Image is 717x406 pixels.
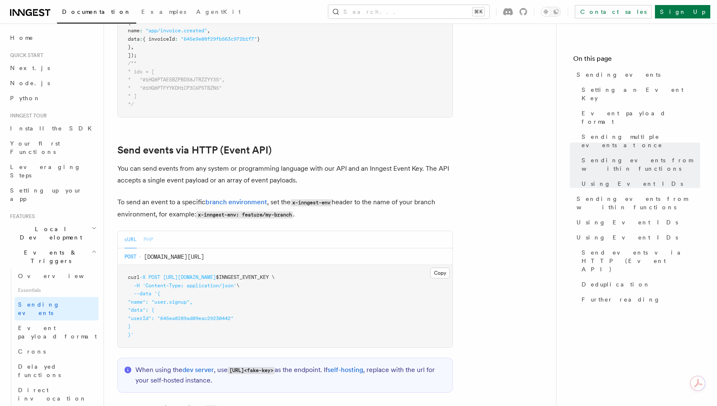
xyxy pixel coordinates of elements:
span: }' [128,332,134,338]
a: Setting up your app [7,183,99,206]
span: Local Development [7,225,91,242]
span: Install the SDK [10,125,97,132]
span: Inngest tour [7,112,47,119]
span: [DOMAIN_NAME][URL] [144,252,204,261]
button: PHP [143,231,153,248]
span: Overview [18,273,104,279]
span: "userId": "645ea8289ad09eac29230442" [128,315,234,321]
span: $INNGEST_EVENT_KEY \ [216,274,275,280]
kbd: ⌘K [473,8,484,16]
a: Your first Functions [7,136,99,159]
span: Sending events [18,301,60,316]
span: Setting up your app [10,187,82,202]
a: Sending multiple events at once [578,129,700,153]
a: Sending events [15,297,99,320]
span: "name": "user.signup", [128,299,192,305]
span: 'Content-Type: application/json' [143,283,236,289]
a: Contact sales [575,5,652,18]
span: Features [7,213,35,220]
a: Home [7,30,99,45]
span: Event payload format [582,109,700,126]
span: ]); [128,52,137,58]
span: Sending events from within functions [582,156,700,173]
button: Search...⌘K [328,5,489,18]
span: --data [134,291,151,297]
span: "data": { [128,307,154,313]
span: * "01HQ8PTFYYKDH1CP3C6PSTBZN5" [128,85,222,91]
a: Overview [15,268,99,284]
span: , [131,44,134,50]
span: Quick start [7,52,43,59]
a: Next.js [7,60,99,75]
span: data [128,36,140,42]
span: : [140,28,143,34]
a: Sending events from within functions [573,191,700,215]
a: Documentation [57,3,136,23]
a: dev server [182,366,214,374]
span: [URL][DOMAIN_NAME] [163,274,216,280]
span: Using Event IDs [582,180,683,188]
span: Node.js [10,80,50,86]
span: * ids = [ [128,69,154,75]
p: To send an event to a specific , set the header to the name of your branch environment, for examp... [117,196,453,221]
a: Event payload format [578,106,700,129]
a: branch environment [205,198,267,206]
span: curl [128,274,140,280]
span: name [128,28,140,34]
h4: On this page [573,54,700,67]
a: Delayed functions [15,359,99,383]
p: You can send events from any system or programming language with our API and an Inngest Event Key... [117,163,453,186]
span: POST [148,274,160,280]
span: * "01HQ8PTAESBZPBDS8JTRZZYY3S", [128,77,225,83]
span: Events & Triggers [7,248,91,265]
button: Local Development [7,221,99,245]
span: : [175,36,178,42]
span: Your first Functions [10,140,60,155]
a: Sending events from within functions [578,153,700,176]
span: Delayed functions [18,363,61,378]
span: { [128,20,131,26]
span: -X [140,274,145,280]
a: Deduplication [578,277,700,292]
span: Crons [18,348,46,355]
a: Using Event IDs [573,230,700,245]
span: Essentials [15,284,99,297]
span: "app/invoice.created" [145,28,207,34]
span: Using Event IDs [577,218,678,226]
a: Event payload format [15,320,99,344]
span: Sending events [577,70,660,79]
span: -H [134,283,140,289]
a: Node.js [7,75,99,91]
a: Send events via HTTP (Event API) [117,144,272,156]
a: Direct invocation [15,383,99,406]
button: Copy [430,268,450,278]
a: Using Event IDs [573,215,700,230]
span: '{ [154,291,160,297]
span: \ [236,283,239,289]
span: AgentKit [196,8,241,15]
span: } [128,323,131,329]
span: Deduplication [582,280,650,289]
span: POST [125,253,136,260]
span: : [140,36,143,42]
code: x-inngest-env: feature/my-branch [196,211,293,219]
span: Python [10,95,41,101]
a: Install the SDK [7,121,99,136]
a: AgentKit [191,3,246,23]
span: Send events via HTTP (Event API) [582,248,700,273]
span: Examples [141,8,186,15]
span: Home [10,34,34,42]
a: Send events via HTTP (Event API) [578,245,700,277]
span: { invoiceId [143,36,175,42]
a: Setting an Event Key [578,82,700,106]
span: Sending multiple events at once [582,133,700,149]
a: self-hosting [327,366,363,374]
span: "645e9e08f29fb563c972b1f7" [181,36,257,42]
a: Using Event IDs [578,176,700,191]
p: When using the , use as the endpoint. If , replace with the url for your self-hosted instance. [135,365,446,385]
code: x-inngest-env [291,199,332,206]
span: } [257,36,260,42]
span: Leveraging Steps [10,164,81,179]
button: cURL [125,231,137,248]
a: Examples [136,3,191,23]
